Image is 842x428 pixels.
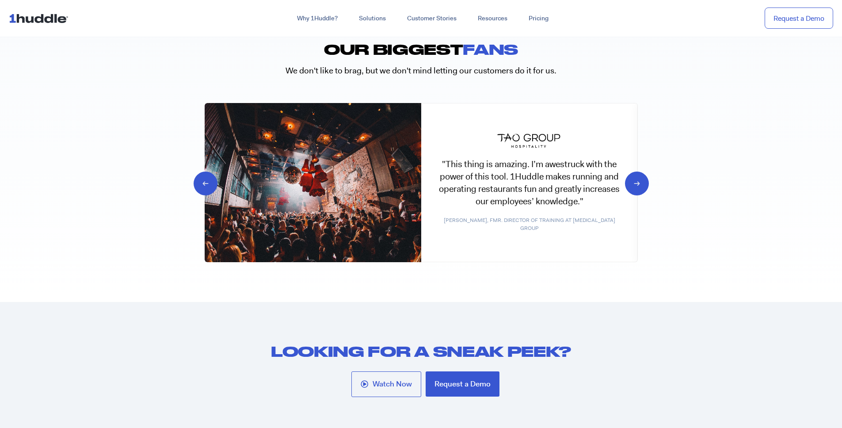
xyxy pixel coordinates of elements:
[396,11,467,27] a: Customer Stories
[373,380,412,388] span: Watch Now
[9,10,72,27] img: ...
[439,133,620,207] div: "This thing is amazing. I’m awestruck with the power of this tool. 1Huddle makes running and oper...
[348,11,396,27] a: Solutions
[205,103,421,262] img: Tony Daddabbo, Fmr. Director of Training at Tao Group
[205,42,638,56] h2: Our biggest
[209,178,217,187] div: Previous slide
[351,371,421,397] a: Watch Now
[286,11,348,27] a: Why 1Huddle?
[434,380,491,388] span: Request a Demo
[765,8,833,29] a: Request a Demo
[205,65,638,77] p: We don't like to brag, but we don't mind letting our customers do it for us.
[463,41,518,57] span: fans
[496,133,562,149] img: TAO-Group.png
[518,11,559,27] a: Pricing
[426,371,499,397] a: Request a Demo
[439,216,620,233] span: [PERSON_NAME], Fmr. Director of Training at [MEDICAL_DATA] Group
[467,11,518,27] a: Resources
[625,178,633,187] div: Next slide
